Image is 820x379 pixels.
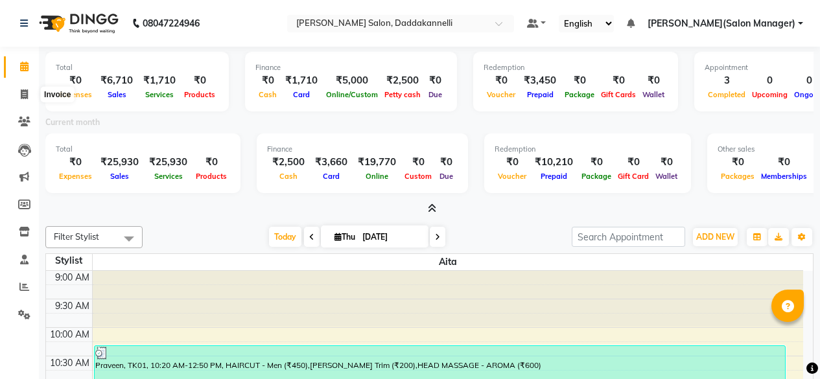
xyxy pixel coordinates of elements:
[95,73,138,88] div: ₹6,710
[758,172,810,181] span: Memberships
[138,73,181,88] div: ₹1,710
[41,87,74,102] div: Invoice
[269,227,301,247] span: Today
[353,155,401,170] div: ₹19,770
[718,172,758,181] span: Packages
[53,271,92,284] div: 9:00 AM
[401,155,435,170] div: ₹0
[46,254,92,268] div: Stylist
[45,117,100,128] label: Current month
[652,172,681,181] span: Wallet
[56,144,230,155] div: Total
[718,155,758,170] div: ₹0
[56,62,218,73] div: Total
[495,172,530,181] span: Voucher
[193,172,230,181] span: Products
[107,172,132,181] span: Sales
[33,5,122,41] img: logo
[323,73,381,88] div: ₹5,000
[255,62,447,73] div: Finance
[53,299,92,313] div: 9:30 AM
[561,73,598,88] div: ₹0
[495,144,681,155] div: Redemption
[425,90,445,99] span: Due
[524,90,557,99] span: Prepaid
[705,73,749,88] div: 3
[519,73,561,88] div: ₹3,450
[95,155,144,170] div: ₹25,930
[639,90,668,99] span: Wallet
[705,90,749,99] span: Completed
[193,155,230,170] div: ₹0
[530,155,578,170] div: ₹10,210
[401,172,435,181] span: Custom
[151,172,186,181] span: Services
[331,232,358,242] span: Thu
[615,172,652,181] span: Gift Card
[537,172,570,181] span: Prepaid
[255,90,280,99] span: Cash
[358,227,423,247] input: 2025-09-04
[639,73,668,88] div: ₹0
[323,90,381,99] span: Online/Custom
[56,73,95,88] div: ₹0
[484,90,519,99] span: Voucher
[693,228,738,246] button: ADD NEW
[578,172,615,181] span: Package
[561,90,598,99] span: Package
[56,172,95,181] span: Expenses
[290,90,313,99] span: Card
[648,17,795,30] span: [PERSON_NAME](Salon Manager)
[484,62,668,73] div: Redemption
[142,90,177,99] span: Services
[696,232,734,242] span: ADD NEW
[181,90,218,99] span: Products
[652,155,681,170] div: ₹0
[93,254,804,270] span: aita
[484,73,519,88] div: ₹0
[598,73,639,88] div: ₹0
[381,90,424,99] span: Petty cash
[143,5,200,41] b: 08047224946
[435,155,458,170] div: ₹0
[181,73,218,88] div: ₹0
[495,155,530,170] div: ₹0
[766,327,807,366] iframe: chat widget
[749,90,791,99] span: Upcoming
[310,155,353,170] div: ₹3,660
[572,227,685,247] input: Search Appointment
[381,73,424,88] div: ₹2,500
[362,172,392,181] span: Online
[267,144,458,155] div: Finance
[424,73,447,88] div: ₹0
[615,155,652,170] div: ₹0
[144,155,193,170] div: ₹25,930
[255,73,280,88] div: ₹0
[758,155,810,170] div: ₹0
[320,172,343,181] span: Card
[749,73,791,88] div: 0
[598,90,639,99] span: Gift Cards
[280,73,323,88] div: ₹1,710
[578,155,615,170] div: ₹0
[267,155,310,170] div: ₹2,500
[47,328,92,341] div: 10:00 AM
[47,356,92,370] div: 10:30 AM
[276,172,301,181] span: Cash
[104,90,130,99] span: Sales
[436,172,456,181] span: Due
[54,231,99,242] span: Filter Stylist
[56,155,95,170] div: ₹0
